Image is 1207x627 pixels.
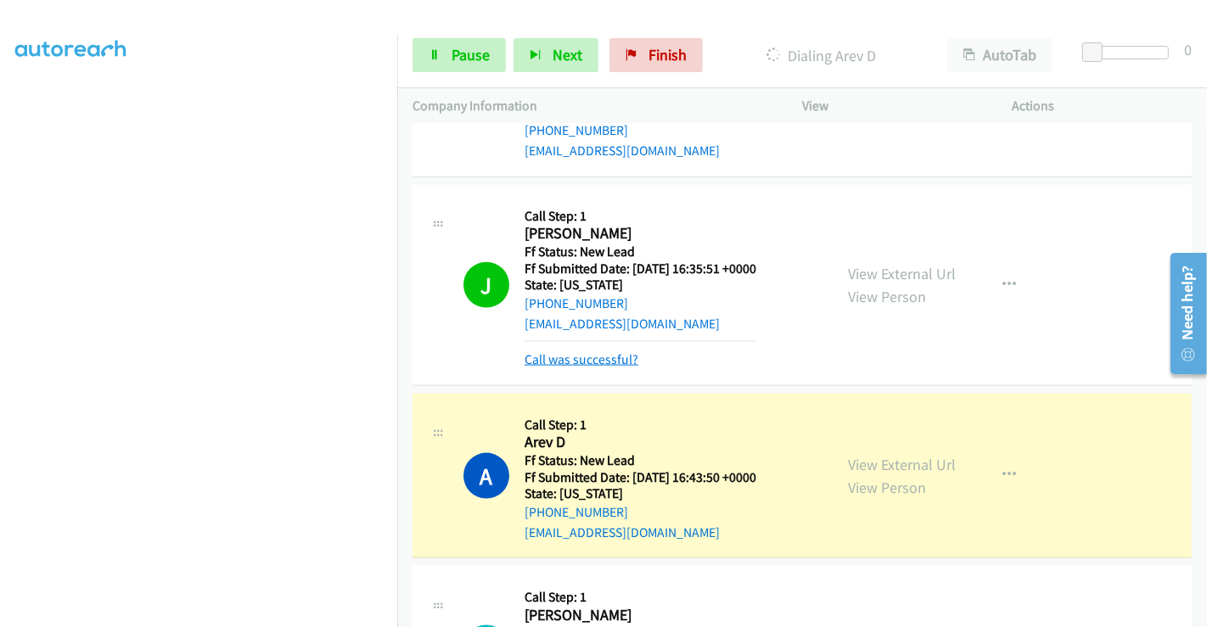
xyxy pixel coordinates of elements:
[463,262,509,308] h1: J
[525,452,756,469] h5: Ff Status: New Lead
[525,260,756,277] h5: Ff Submitted Date: [DATE] 16:35:51 +0000
[514,38,598,72] button: Next
[848,478,926,497] a: View Person
[525,417,756,434] h5: Call Step: 1
[848,455,956,474] a: View External Url
[648,45,687,64] span: Finish
[525,351,638,367] a: Call was successful?
[525,589,756,606] h5: Call Step: 1
[1159,246,1207,381] iframe: Resource Center
[553,45,582,64] span: Next
[525,244,756,260] h5: Ff Status: New Lead
[463,453,509,499] h1: A
[525,606,756,625] h2: [PERSON_NAME]
[1184,38,1192,61] div: 0
[525,122,628,138] a: [PHONE_NUMBER]
[525,524,720,540] a: [EMAIL_ADDRESS][DOMAIN_NAME]
[525,485,756,502] h5: State: [US_STATE]
[525,277,756,294] h5: State: [US_STATE]
[452,45,490,64] span: Pause
[525,316,720,332] a: [EMAIL_ADDRESS][DOMAIN_NAME]
[525,208,756,225] h5: Call Step: 1
[726,44,917,67] p: Dialing Arev D
[525,504,628,520] a: [PHONE_NUMBER]
[525,143,720,159] a: [EMAIL_ADDRESS][DOMAIN_NAME]
[525,433,756,452] h2: Arev D
[947,38,1053,72] button: AutoTab
[525,224,756,244] h2: [PERSON_NAME]
[525,469,756,486] h5: Ff Submitted Date: [DATE] 16:43:50 +0000
[848,264,956,283] a: View External Url
[525,295,628,311] a: [PHONE_NUMBER]
[848,287,926,306] a: View Person
[413,38,506,72] a: Pause
[1013,96,1193,116] p: Actions
[413,96,772,116] p: Company Information
[802,96,982,116] p: View
[609,38,703,72] a: Finish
